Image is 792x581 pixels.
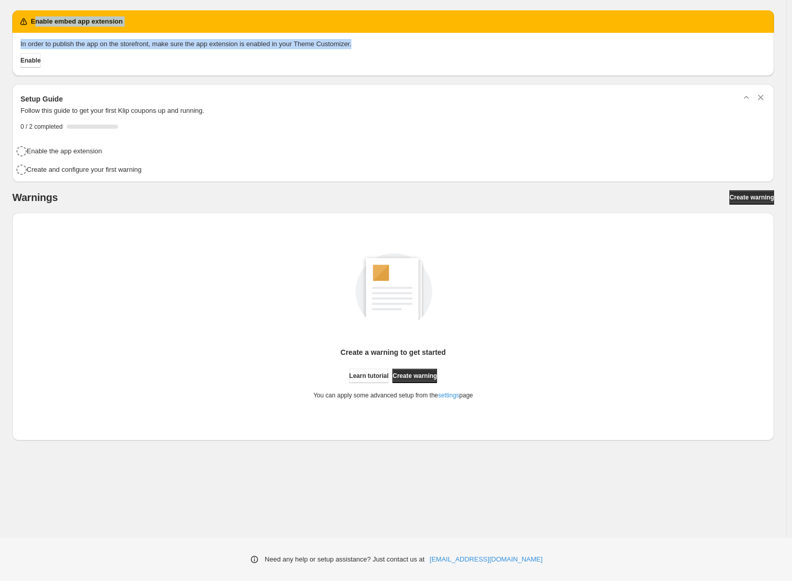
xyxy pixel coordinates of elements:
h4: Create and configure your first warning [27,165,142,175]
a: [EMAIL_ADDRESS][DOMAIN_NAME] [430,554,543,565]
button: Enable [21,53,41,68]
a: Learn tutorial [349,369,389,383]
h2: Warnings [12,191,58,204]
span: Enable [21,56,41,65]
h4: Enable the app extension [27,146,102,156]
span: Create warning [392,372,437,380]
h3: Setup Guide [21,94,63,104]
p: Follow this guide to get your first Klip coupons up and running. [21,106,766,116]
span: Create warning [729,193,774,202]
p: Create a warning to get started [341,347,446,357]
a: Create warning [392,369,437,383]
span: Learn tutorial [349,372,389,380]
p: In order to publish the app on the storefront, make sure the app extension is enabled in your The... [21,39,766,49]
p: You can apply some advanced setup from the page [313,391,473,399]
span: 0 / 2 completed [21,123,63,131]
a: settings [438,392,459,399]
a: Create warning [729,190,774,205]
h2: Enable embed app extension [31,16,123,27]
